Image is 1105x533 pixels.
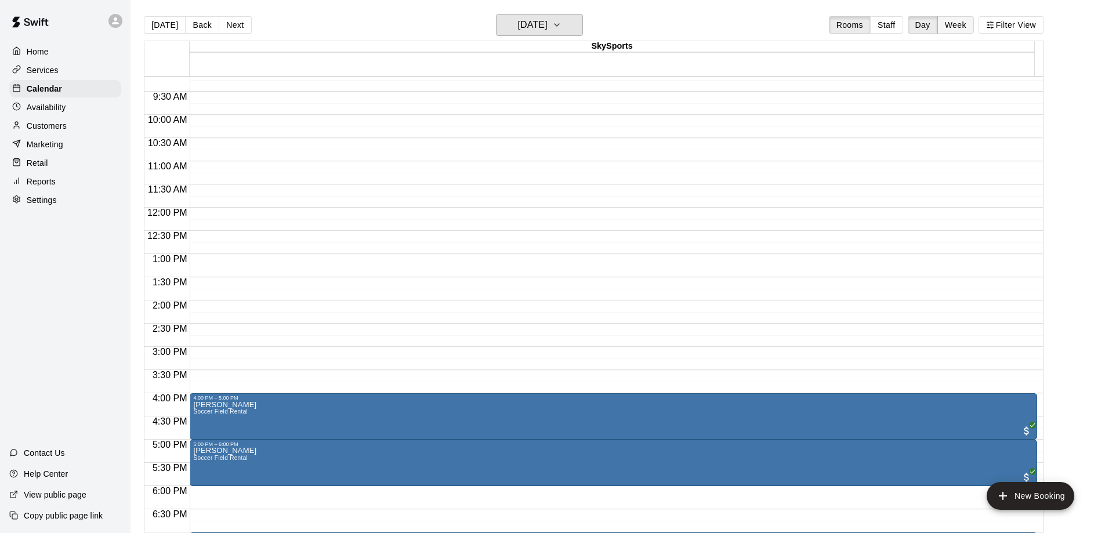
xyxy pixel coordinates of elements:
h6: [DATE] [518,17,548,33]
p: Reports [27,176,56,187]
a: Reports [9,173,121,190]
p: Contact Us [24,447,65,459]
div: 4:00 PM – 5:00 PM: Heather Ruegg [190,393,1037,440]
p: Calendar [27,83,62,95]
span: 2:00 PM [150,300,190,310]
p: Copy public page link [24,510,103,521]
p: Services [27,64,59,76]
button: Filter View [979,16,1044,34]
span: 1:30 PM [150,277,190,287]
span: 9:30 AM [150,92,190,101]
span: 5:30 PM [150,463,190,473]
button: Week [937,16,974,34]
span: 10:00 AM [145,115,190,125]
span: 10:30 AM [145,138,190,148]
p: Settings [27,194,57,206]
button: Next [219,16,251,34]
p: Home [27,46,49,57]
span: All customers have paid [1021,472,1032,483]
span: Soccer Field Rental [193,455,248,461]
span: 6:30 PM [150,509,190,519]
a: Availability [9,99,121,116]
span: 11:30 AM [145,184,190,194]
div: 5:00 PM – 6:00 PM [193,441,1034,447]
button: Day [908,16,938,34]
span: 11:00 AM [145,161,190,171]
button: [DATE] [496,14,583,36]
p: Customers [27,120,67,132]
span: 3:30 PM [150,370,190,380]
p: View public page [24,489,86,501]
a: Marketing [9,136,121,153]
span: 12:30 PM [144,231,190,241]
a: Customers [9,117,121,135]
a: Calendar [9,80,121,97]
span: 5:00 PM [150,440,190,449]
a: Home [9,43,121,60]
button: [DATE] [144,16,186,34]
a: Retail [9,154,121,172]
p: Availability [27,101,66,113]
span: 4:30 PM [150,416,190,426]
span: 6:00 PM [150,486,190,496]
button: Back [185,16,219,34]
span: Soccer Field Rental [193,408,248,415]
span: All customers have paid [1021,425,1032,437]
p: Marketing [27,139,63,150]
button: Rooms [829,16,871,34]
span: 1:00 PM [150,254,190,264]
button: Staff [870,16,903,34]
a: Services [9,61,121,79]
span: 4:00 PM [150,393,190,403]
span: 12:00 PM [144,208,190,217]
button: add [987,482,1074,510]
p: Retail [27,157,48,169]
p: Help Center [24,468,68,480]
a: Settings [9,191,121,209]
div: 4:00 PM – 5:00 PM [193,395,1034,401]
div: SkySports [190,41,1034,52]
span: 2:30 PM [150,324,190,333]
span: 3:00 PM [150,347,190,357]
div: 5:00 PM – 6:00 PM: Heather Ruegg [190,440,1037,486]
